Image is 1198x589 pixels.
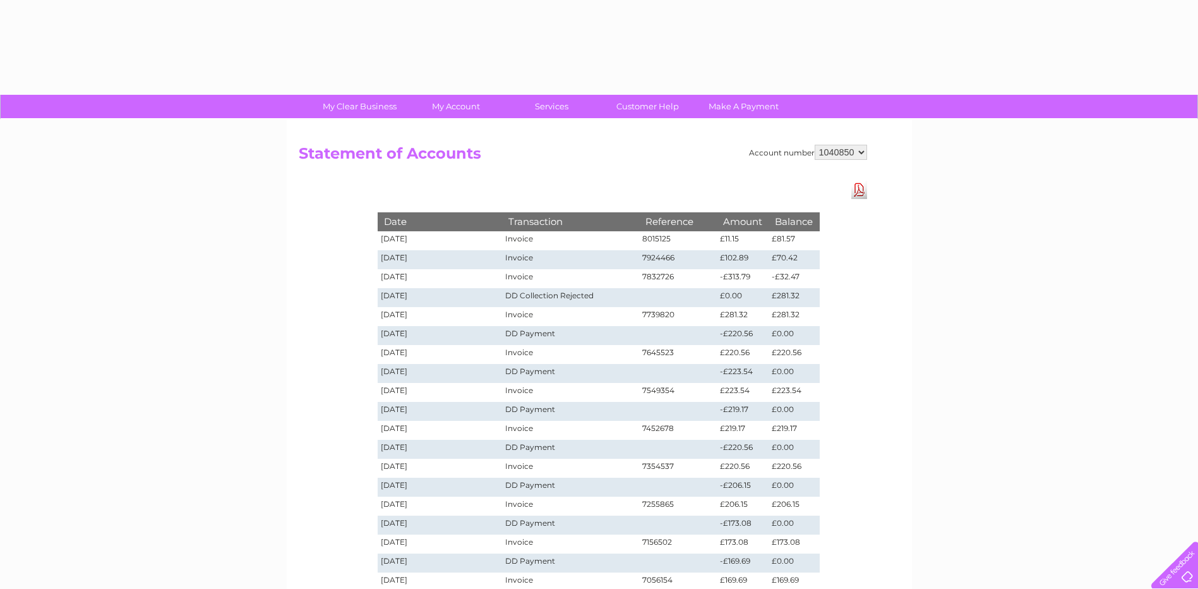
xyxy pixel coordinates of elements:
td: £173.08 [769,535,819,554]
td: [DATE] [378,269,503,288]
div: Account number [749,145,867,160]
td: £0.00 [769,364,819,383]
td: Invoice [502,307,638,326]
td: £70.42 [769,250,819,269]
td: £220.56 [769,459,819,478]
td: £0.00 [769,516,819,535]
td: £281.32 [769,288,819,307]
td: [DATE] [378,307,503,326]
td: £173.08 [717,535,769,554]
td: 7354537 [639,459,717,478]
td: [DATE] [378,478,503,497]
td: 7924466 [639,250,717,269]
td: [DATE] [378,554,503,573]
a: Customer Help [596,95,700,118]
td: [DATE] [378,535,503,554]
td: £0.00 [717,288,769,307]
td: Invoice [502,383,638,402]
td: £281.32 [717,307,769,326]
th: Balance [769,212,819,231]
td: £206.15 [769,497,819,516]
td: Invoice [502,535,638,554]
td: -£173.08 [717,516,769,535]
a: My Account [404,95,508,118]
td: Invoice [502,497,638,516]
td: 7156502 [639,535,717,554]
td: DD Payment [502,516,638,535]
td: DD Payment [502,364,638,383]
td: DD Payment [502,326,638,345]
td: [DATE] [378,383,503,402]
td: £11.15 [717,231,769,250]
td: DD Payment [502,554,638,573]
th: Amount [717,212,769,231]
td: -£206.15 [717,478,769,497]
td: 8015125 [639,231,717,250]
td: Invoice [502,250,638,269]
td: [DATE] [378,326,503,345]
a: Make A Payment [692,95,796,118]
td: £281.32 [769,307,819,326]
td: [DATE] [378,497,503,516]
td: Invoice [502,345,638,364]
td: Invoice [502,459,638,478]
td: £219.17 [769,421,819,440]
td: 7739820 [639,307,717,326]
td: Invoice [502,269,638,288]
td: £220.56 [769,345,819,364]
td: 7549354 [639,383,717,402]
td: £0.00 [769,440,819,459]
a: My Clear Business [308,95,412,118]
td: [DATE] [378,250,503,269]
td: -£169.69 [717,554,769,573]
td: DD Payment [502,402,638,421]
td: £223.54 [717,383,769,402]
td: [DATE] [378,364,503,383]
td: -£220.56 [717,440,769,459]
td: [DATE] [378,288,503,307]
td: -£223.54 [717,364,769,383]
td: 7452678 [639,421,717,440]
td: £81.57 [769,231,819,250]
td: [DATE] [378,345,503,364]
td: [DATE] [378,421,503,440]
td: Invoice [502,421,638,440]
td: £0.00 [769,478,819,497]
td: -£313.79 [717,269,769,288]
td: DD Payment [502,440,638,459]
td: [DATE] [378,459,503,478]
td: £102.89 [717,250,769,269]
th: Date [378,212,503,231]
td: DD Collection Rejected [502,288,638,307]
td: £0.00 [769,326,819,345]
td: [DATE] [378,231,503,250]
td: [DATE] [378,516,503,535]
td: £0.00 [769,554,819,573]
h2: Statement of Accounts [299,145,867,169]
td: 7255865 [639,497,717,516]
td: [DATE] [378,402,503,421]
th: Reference [639,212,717,231]
td: £219.17 [717,421,769,440]
td: -£32.47 [769,269,819,288]
a: Download Pdf [851,181,867,199]
a: Services [500,95,604,118]
td: £220.56 [717,345,769,364]
td: DD Payment [502,478,638,497]
th: Transaction [502,212,638,231]
td: 7832726 [639,269,717,288]
td: 7645523 [639,345,717,364]
td: Invoice [502,231,638,250]
td: -£220.56 [717,326,769,345]
td: £223.54 [769,383,819,402]
td: £0.00 [769,402,819,421]
td: £206.15 [717,497,769,516]
td: -£219.17 [717,402,769,421]
td: £220.56 [717,459,769,478]
td: [DATE] [378,440,503,459]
